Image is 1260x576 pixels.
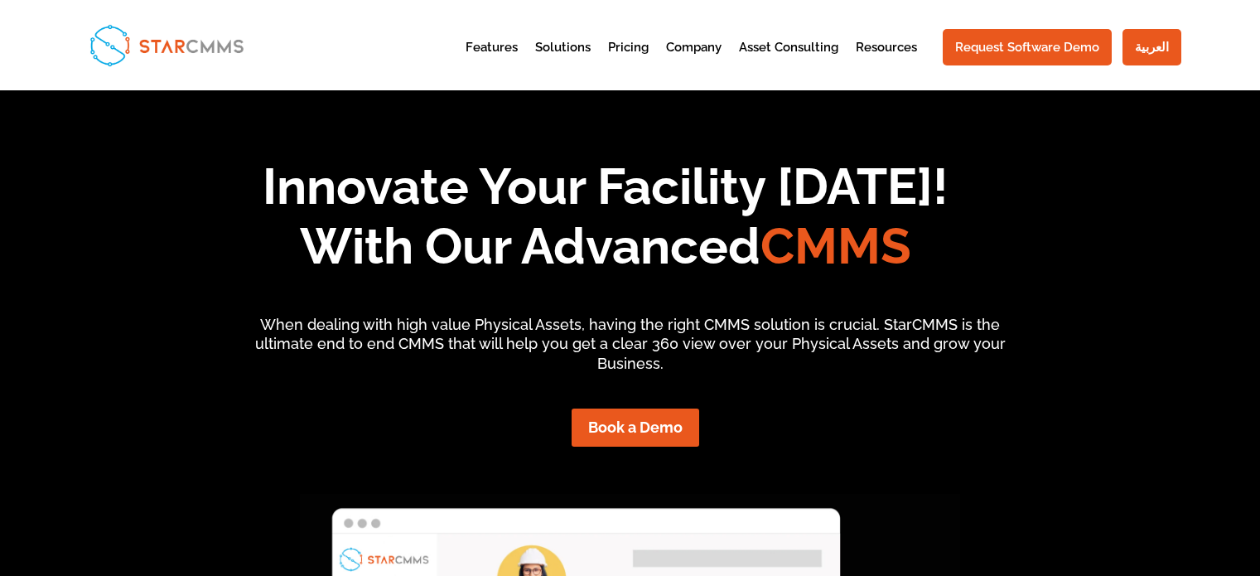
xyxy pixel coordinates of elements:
h1: Innovate Your Facility [DATE]! With Our Advanced [31,157,1180,284]
a: Company [666,41,722,82]
p: When dealing with high value Physical Assets, having the right CMMS solution is crucial. StarCMMS... [239,315,1021,374]
span: CMMS [760,217,911,275]
a: Pricing [608,41,649,82]
a: Asset Consulting [739,41,838,82]
a: العربية [1122,29,1181,65]
a: Request Software Demo [943,29,1112,65]
a: Resources [856,41,917,82]
a: Solutions [535,41,591,82]
a: Book a Demo [572,409,699,446]
a: Features [466,41,518,82]
img: StarCMMS [83,17,251,72]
